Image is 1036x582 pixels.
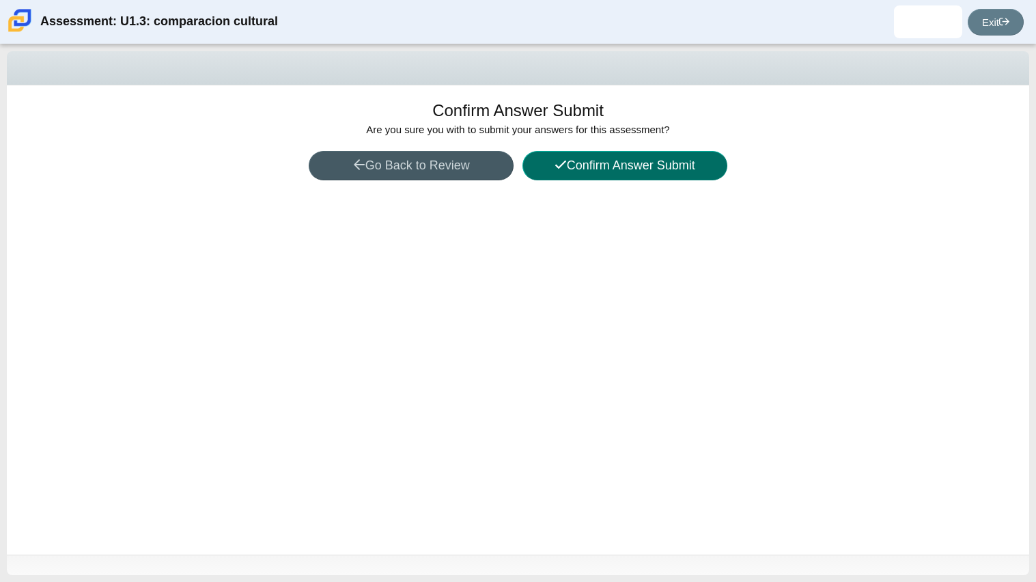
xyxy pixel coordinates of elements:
[309,151,514,180] button: Go Back to Review
[522,151,727,180] button: Confirm Answer Submit
[5,6,34,35] img: Carmen School of Science & Technology
[432,99,604,122] h1: Confirm Answer Submit
[968,9,1024,36] a: Exit
[5,25,34,37] a: Carmen School of Science & Technology
[917,11,939,33] img: dimas.sotoesteves.2NQlwN
[40,5,278,38] div: Assessment: U1.3: comparacion cultural
[366,124,669,135] span: Are you sure you with to submit your answers for this assessment?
